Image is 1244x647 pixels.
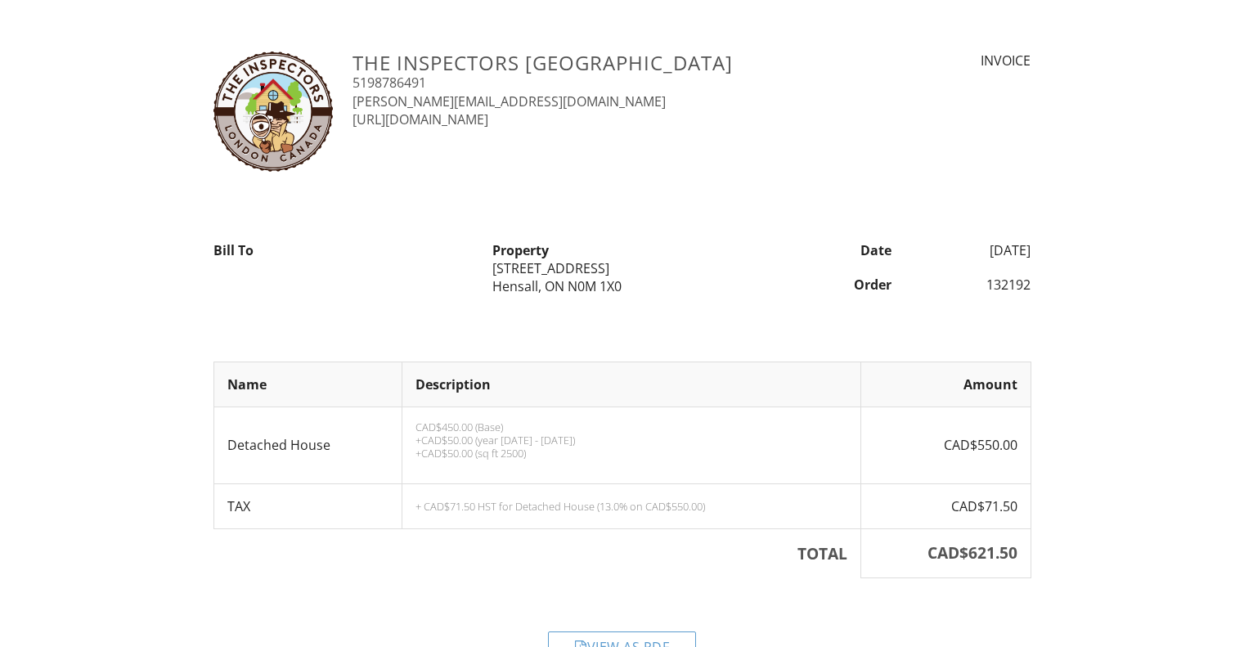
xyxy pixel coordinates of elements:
div: INVOICE [841,52,1031,70]
td: Detached House [213,407,402,484]
div: Hensall, ON N0M 1X0 [492,277,752,295]
div: Date [761,241,901,259]
div: [DATE] [901,241,1041,259]
img: the-inspectors4_logo_final.png [213,52,334,186]
p: CAD$450.00 (Base) +CAD$50.00 (year [DATE] - [DATE]) +CAD$50.00 (sq ft 2500) [415,420,847,460]
th: Amount [861,362,1031,407]
a: 5198786491 [353,74,426,92]
strong: Property [492,241,549,259]
h3: The Inspectors [GEOGRAPHIC_DATA] [353,52,821,74]
th: CAD$621.50 [861,529,1031,578]
a: [URL][DOMAIN_NAME] [353,110,488,128]
a: [PERSON_NAME][EMAIL_ADDRESS][DOMAIN_NAME] [353,92,666,110]
div: Order [761,276,901,294]
div: 132192 [901,276,1041,294]
th: Description [402,362,861,407]
th: TOTAL [213,529,861,578]
td: CAD$71.50 [861,484,1031,529]
th: Name [213,362,402,407]
td: TAX [213,484,402,529]
td: CAD$550.00 [861,407,1031,484]
div: + CAD$71.50 HST for Detached House (13.0% on CAD$550.00) [415,500,847,513]
strong: Bill To [213,241,254,259]
div: [STREET_ADDRESS] [492,259,752,277]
